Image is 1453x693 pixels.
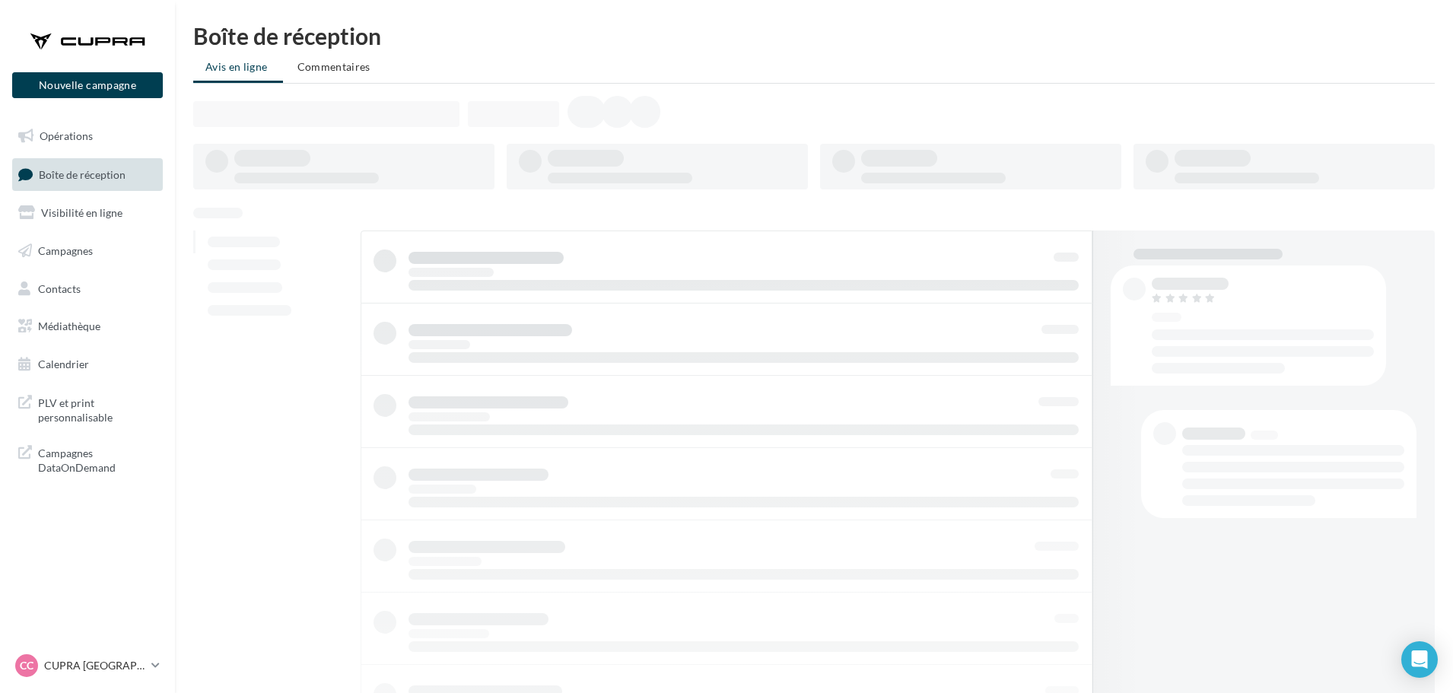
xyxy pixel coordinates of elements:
[20,658,33,673] span: CC
[297,60,370,73] span: Commentaires
[41,206,122,219] span: Visibilité en ligne
[38,358,89,370] span: Calendrier
[193,24,1435,47] div: Boîte de réception
[9,273,166,305] a: Contacts
[38,244,93,257] span: Campagnes
[40,129,93,142] span: Opérations
[12,72,163,98] button: Nouvelle campagne
[9,197,166,229] a: Visibilité en ligne
[9,158,166,191] a: Boîte de réception
[38,393,157,425] span: PLV et print personnalisable
[38,281,81,294] span: Contacts
[9,348,166,380] a: Calendrier
[9,386,166,431] a: PLV et print personnalisable
[9,437,166,482] a: Campagnes DataOnDemand
[9,310,166,342] a: Médiathèque
[12,651,163,680] a: CC CUPRA [GEOGRAPHIC_DATA]
[9,235,166,267] a: Campagnes
[44,658,145,673] p: CUPRA [GEOGRAPHIC_DATA]
[9,120,166,152] a: Opérations
[39,167,126,180] span: Boîte de réception
[38,443,157,475] span: Campagnes DataOnDemand
[38,319,100,332] span: Médiathèque
[1401,641,1438,678] div: Open Intercom Messenger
